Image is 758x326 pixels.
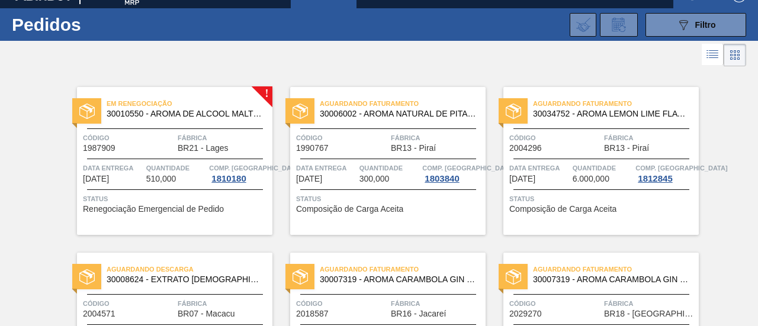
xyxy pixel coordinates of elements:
span: Comp. Carga [422,162,514,174]
span: Quantidade [573,162,633,174]
span: Fábrica [604,298,696,309]
span: Código [83,132,175,144]
span: BR16 - Jacareí [391,309,446,318]
span: 2029270 [509,309,542,318]
span: 30007319 - AROMA CARAMBOLA GIN TONIC [320,275,476,284]
span: Código [296,132,388,144]
span: Fábrica [391,132,483,144]
img: status [293,104,308,119]
span: 510,000 [146,175,176,183]
span: 2004296 [509,144,542,153]
span: 6.000,000 [573,175,609,183]
span: Aguardando Faturamento [320,263,486,275]
span: 30010550 - AROMA DE ALCOOL MALTE LH-066-507-0 [107,109,263,118]
span: 2004571 [83,309,115,318]
div: Visão em Lista [702,44,724,66]
img: status [506,269,521,285]
span: Fábrica [178,298,269,309]
a: Comp. [GEOGRAPHIC_DATA]1812845 [635,162,696,183]
div: Solicitação de Revisão de Pedidos [600,13,638,37]
span: Composição de Carga Aceita [509,205,616,214]
img: status [293,269,308,285]
span: BR21 - Lages [178,144,229,153]
span: Filtro [695,20,716,30]
span: Aguardando Faturamento [320,98,486,109]
span: Código [296,298,388,309]
div: 1812845 [635,174,675,183]
span: Status [296,193,483,205]
span: Código [509,298,601,309]
span: 30034752 - AROMA LEMON LIME FLAVOUR [533,109,689,118]
span: Status [83,193,269,205]
span: 30007319 - AROMA CARAMBOLA GIN TONIC [533,275,689,284]
span: Renegociação Emergencial de Pedido [83,205,224,214]
div: 1810180 [209,174,248,183]
a: Comp. [GEOGRAPHIC_DATA]1803840 [422,162,483,183]
span: Em renegociação [107,98,272,109]
span: Fábrica [604,132,696,144]
span: Aguardando Faturamento [533,263,699,275]
span: BR07 - Macacu [178,309,235,318]
h1: Pedidos [12,18,175,31]
span: Fábrica [178,132,269,144]
img: status [79,104,95,119]
span: BR18 - Pernambuco [604,309,696,318]
span: BR13 - Piraí [391,144,436,153]
span: 21/08/2025 [83,175,109,183]
a: !statusEm renegociação30010550 - AROMA DE ALCOOL MALTE LH-066-507-0Código1987909FábricaBR21 - Lag... [59,87,272,235]
button: Filtro [645,13,746,37]
span: Data entrega [296,162,356,174]
span: Código [509,132,601,144]
span: BR13 - Piraí [604,144,649,153]
span: Composição de Carga Aceita [296,205,403,214]
div: 1803840 [422,174,461,183]
span: Status [509,193,696,205]
span: Comp. Carga [209,162,301,174]
span: 1987909 [83,144,115,153]
span: Quantidade [146,162,207,174]
span: Comp. Carga [635,162,727,174]
span: Data entrega [83,162,143,174]
a: statusAguardando Faturamento30006002 - AROMA NATURAL DE PITAIA MIKESCódigo1990767FábricaBR13 - Pi... [272,87,486,235]
span: Aguardando Descarga [107,263,272,275]
a: statusAguardando Faturamento30034752 - AROMA LEMON LIME FLAVOURCódigo2004296FábricaBR13 - PiraíDa... [486,87,699,235]
img: status [506,104,521,119]
div: Importar Negociações dos Pedidos [570,13,596,37]
span: Data entrega [509,162,570,174]
span: 300,000 [359,175,390,183]
span: 1990767 [296,144,329,153]
span: 02/09/2025 [296,175,322,183]
span: 30006002 - AROMA NATURAL DE PITAIA MIKES [320,109,476,118]
span: 30008624 - EXTRATO AROMATICO WBMIX [107,275,263,284]
span: Quantidade [359,162,420,174]
a: Comp. [GEOGRAPHIC_DATA]1810180 [209,162,269,183]
span: 2018587 [296,309,329,318]
span: Aguardando Faturamento [533,98,699,109]
div: Visão em Cards [724,44,746,66]
img: status [79,269,95,285]
span: Fábrica [391,298,483,309]
span: Código [83,298,175,309]
span: 02/09/2025 [509,175,535,183]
